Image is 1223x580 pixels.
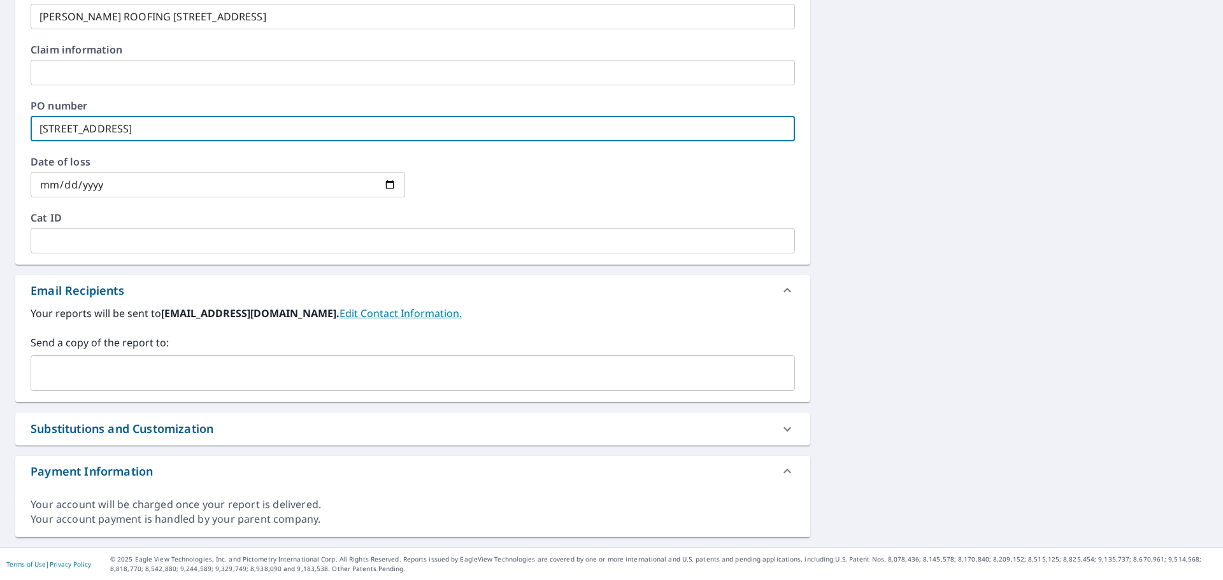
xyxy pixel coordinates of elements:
[31,101,795,111] label: PO number
[31,335,795,350] label: Send a copy of the report to:
[15,456,810,486] div: Payment Information
[31,282,124,299] div: Email Recipients
[31,420,213,437] div: Substitutions and Customization
[31,512,795,527] div: Your account payment is handled by your parent company.
[31,463,153,480] div: Payment Information
[31,306,795,321] label: Your reports will be sent to
[15,413,810,445] div: Substitutions and Customization
[31,213,795,223] label: Cat ID
[31,157,405,167] label: Date of loss
[110,555,1217,574] p: © 2025 Eagle View Technologies, Inc. and Pictometry International Corp. All Rights Reserved. Repo...
[161,306,340,320] b: [EMAIL_ADDRESS][DOMAIN_NAME].
[6,560,91,568] p: |
[340,306,462,320] a: EditContactInfo
[50,560,91,569] a: Privacy Policy
[15,275,810,306] div: Email Recipients
[31,45,795,55] label: Claim information
[31,497,795,512] div: Your account will be charged once your report is delivered.
[6,560,46,569] a: Terms of Use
